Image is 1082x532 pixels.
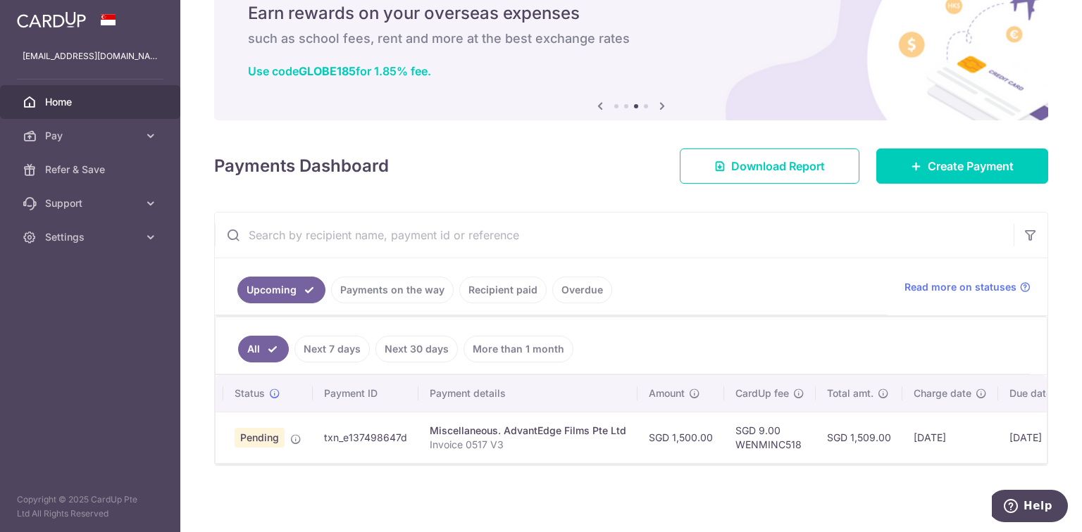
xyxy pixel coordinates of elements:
[45,95,138,109] span: Home
[248,30,1014,47] h6: such as school fees, rent and more at the best exchange rates
[23,49,158,63] p: [EMAIL_ADDRESS][DOMAIN_NAME]
[904,280,1031,294] a: Read more on statuses
[375,336,458,362] a: Next 30 days
[876,148,1048,184] a: Create Payment
[313,375,418,412] th: Payment ID
[904,280,1016,294] span: Read more on statuses
[724,412,816,463] td: SGD 9.00 WENMINC518
[430,438,626,452] p: Invoice 0517 V3
[1009,386,1052,400] span: Due date
[237,277,325,303] a: Upcoming
[735,386,789,400] span: CardUp fee
[902,412,998,463] td: [DATE]
[998,412,1078,463] td: [DATE]
[248,64,431,78] a: Use codeGLOBE185for 1.85% fee.
[214,153,389,179] h4: Payments Dashboard
[294,336,370,362] a: Next 7 days
[248,2,1014,25] h5: Earn rewards on your overseas expenses
[235,428,285,448] span: Pending
[45,129,138,143] span: Pay
[430,424,626,438] div: Miscellaneous. AdvantEdge Films Pte Ltd
[928,158,1014,175] span: Create Payment
[45,163,138,177] span: Refer & Save
[313,412,418,463] td: txn_e137498647d
[638,412,724,463] td: SGD 1,500.00
[827,386,873,400] span: Total amt.
[552,277,612,303] a: Overdue
[418,375,638,412] th: Payment details
[649,386,685,400] span: Amount
[17,11,86,28] img: CardUp
[464,336,573,362] a: More than 1 month
[45,196,138,210] span: Support
[992,490,1068,525] iframe: Opens a widget where you can find more information
[731,158,825,175] span: Download Report
[331,277,454,303] a: Payments on the way
[238,336,289,362] a: All
[299,64,356,78] b: GLOBE185
[215,213,1014,258] input: Search by recipient name, payment id or reference
[680,148,859,184] a: Download Report
[45,230,138,244] span: Settings
[816,412,902,463] td: SGD 1,509.00
[235,386,265,400] span: Status
[459,277,547,303] a: Recipient paid
[914,386,971,400] span: Charge date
